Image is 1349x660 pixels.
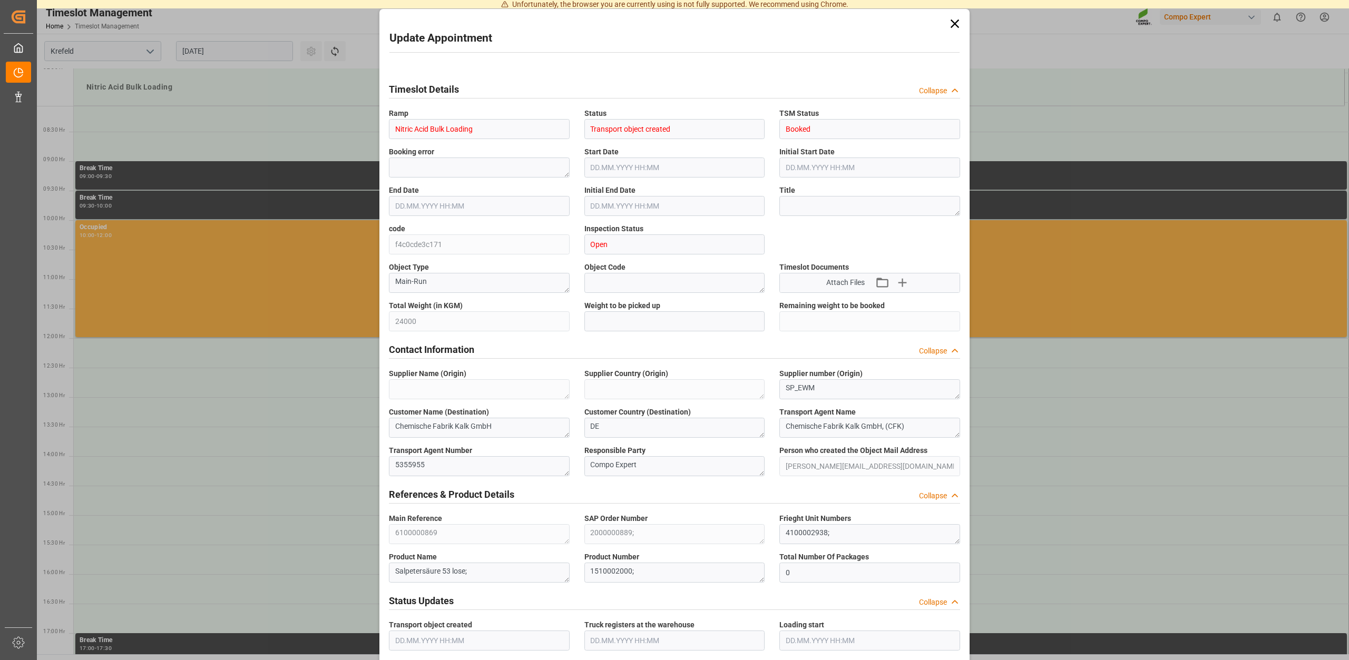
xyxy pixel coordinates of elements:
input: DD.MM.YYYY HH:MM [584,196,765,216]
span: Total Number Of Packages [779,551,869,563]
span: Truck registers at the warehouse [584,619,695,631]
span: TSM Status [779,108,819,119]
input: DD.MM.YYYY HH:MM [389,196,570,216]
span: Loading start [779,619,824,631]
h2: Timeslot Details [389,82,459,96]
span: Transport Agent Number [389,445,472,456]
span: Transport Agent Name [779,407,856,418]
span: Product Name [389,551,437,563]
span: Supplier Name (Origin) [389,368,466,379]
div: Collapse [919,597,947,608]
span: Initial Start Date [779,146,835,157]
span: Total Weight (in KGM) [389,300,463,311]
span: Frieght Unit Numbers [779,513,851,524]
input: DD.MM.YYYY HH:MM [389,631,570,651]
h2: Contact Information [389,342,474,357]
span: Object Type [389,262,429,273]
input: DD.MM.YYYY HH:MM [779,157,960,178]
span: End Date [389,185,419,196]
span: Main Reference [389,513,442,524]
span: Booking error [389,146,434,157]
span: Product Number [584,551,639,563]
span: Start Date [584,146,619,157]
span: Attach Files [826,277,865,288]
span: Responsible Party [584,445,646,456]
span: Person who created the Object Mail Address [779,445,927,456]
input: DD.MM.YYYY HH:MM [584,631,765,651]
span: Remaining weight to be booked [779,300,885,311]
span: Supplier number (Origin) [779,368,863,379]
span: Timeslot Documents [779,262,849,273]
span: Initial End Date [584,185,636,196]
div: Collapse [919,346,947,357]
input: Type to search/select [389,119,570,139]
span: Inspection Status [584,223,643,234]
input: Type to search/select [584,119,765,139]
h2: Status Updates [389,594,454,608]
h2: References & Product Details [389,487,514,501]
span: code [389,223,405,234]
div: Collapse [919,85,947,96]
span: Status [584,108,607,119]
span: Weight to be picked up [584,300,660,311]
div: Collapse [919,490,947,501]
h2: Update Appointment [389,30,492,47]
span: SAP Order Number [584,513,648,524]
span: Supplier Country (Origin) [584,368,668,379]
span: Customer Country (Destination) [584,407,691,418]
input: DD.MM.YYYY HH:MM [779,631,960,651]
span: Transport object created [389,619,472,631]
input: DD.MM.YYYY HH:MM [584,157,765,178]
span: Object Code [584,262,625,273]
span: Customer Name (Destination) [389,407,489,418]
span: Title [779,185,795,196]
span: Ramp [389,108,408,119]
